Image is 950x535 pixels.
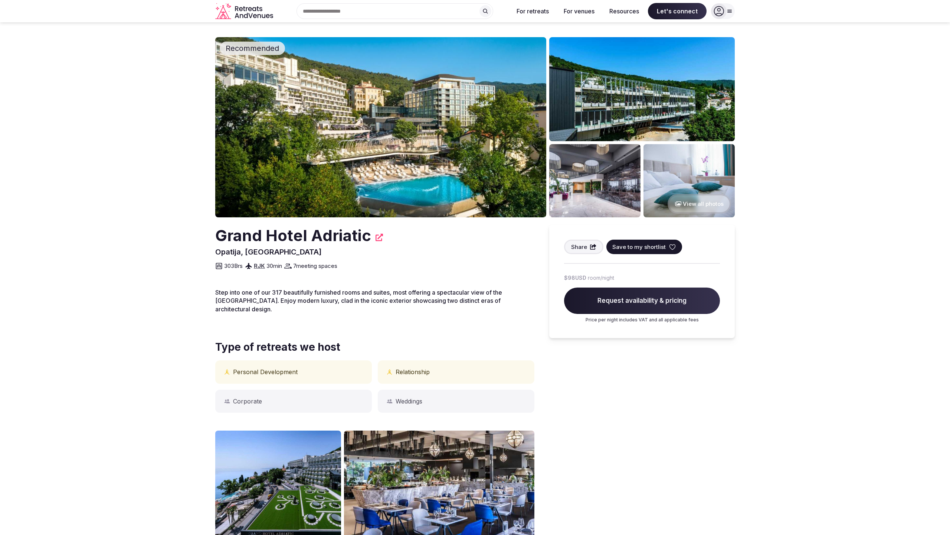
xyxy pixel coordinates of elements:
[215,247,322,256] span: Opatija, [GEOGRAPHIC_DATA]
[564,274,586,282] span: $98 USD
[668,194,731,214] button: View all photos
[215,37,546,217] img: Venue cover photo
[612,243,666,251] span: Save to my shortlist
[549,37,735,141] img: Venue gallery photo
[223,43,282,53] span: Recommended
[387,398,393,404] button: Social and business icon tooltip
[564,317,720,323] p: Price per night includes VAT and all applicable fees
[220,42,285,55] div: Recommended
[266,262,282,270] span: 30 min
[224,369,230,375] button: Physical and mental health icon tooltip
[293,262,337,270] span: 7 meeting spaces
[215,340,534,354] span: Type of retreats we host
[558,3,600,19] button: For venues
[606,240,682,254] button: Save to my shortlist
[571,243,587,251] span: Share
[224,398,230,404] button: Social and business icon tooltip
[603,3,645,19] button: Resources
[215,3,275,20] svg: Retreats and Venues company logo
[254,262,265,269] a: RJK
[215,225,371,247] h2: Grand Hotel Adriatic
[215,3,275,20] a: Visit the homepage
[588,274,614,282] span: room/night
[564,240,603,254] button: Share
[387,369,393,375] button: Physical and mental health icon tooltip
[511,3,555,19] button: For retreats
[224,262,243,270] span: 303 Brs
[549,144,641,217] img: Venue gallery photo
[564,288,720,314] span: Request availability & pricing
[215,289,502,313] span: Step into one of our 317 beautifully furnished rooms and suites, most offering a spectacular view...
[648,3,707,19] span: Let's connect
[643,144,735,217] img: Venue gallery photo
